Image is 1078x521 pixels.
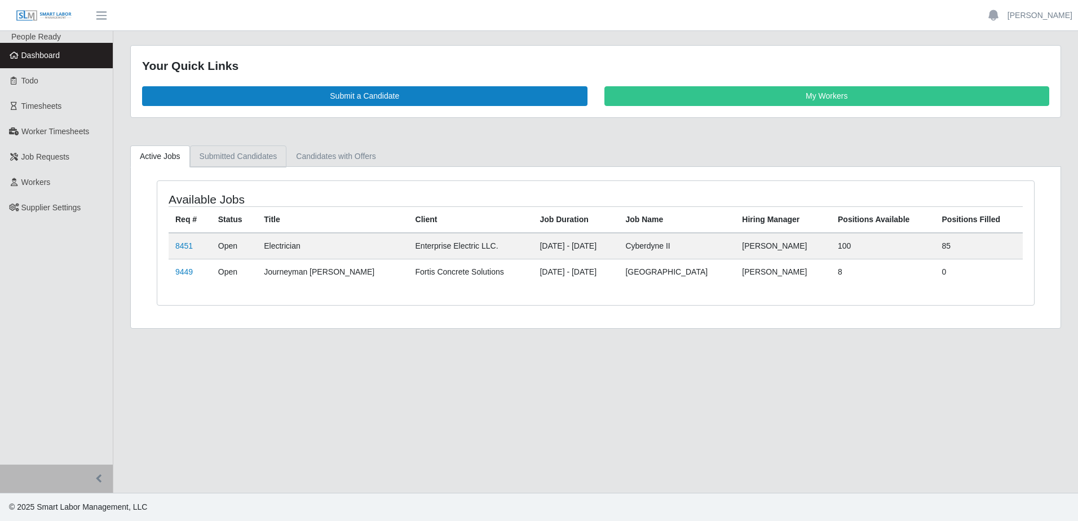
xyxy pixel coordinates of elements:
[142,57,1049,75] div: Your Quick Links
[16,10,72,22] img: SLM Logo
[735,233,831,259] td: [PERSON_NAME]
[21,51,60,60] span: Dashboard
[257,206,408,233] th: Title
[142,86,587,106] a: Submit a Candidate
[831,206,935,233] th: Positions Available
[533,259,618,285] td: [DATE] - [DATE]
[21,152,70,161] span: Job Requests
[831,233,935,259] td: 100
[169,192,515,206] h4: Available Jobs
[257,259,408,285] td: Journeyman [PERSON_NAME]
[618,259,735,285] td: [GEOGRAPHIC_DATA]
[21,203,81,212] span: Supplier Settings
[604,86,1050,106] a: My Workers
[130,145,190,167] a: Active Jobs
[211,206,257,233] th: Status
[286,145,385,167] a: Candidates with Offers
[21,76,38,85] span: Todo
[618,233,735,259] td: Cyberdyne II
[409,259,533,285] td: Fortis Concrete Solutions
[175,267,193,276] a: 9449
[935,206,1023,233] th: Positions Filled
[190,145,287,167] a: Submitted Candidates
[831,259,935,285] td: 8
[9,502,147,511] span: © 2025 Smart Labor Management, LLC
[21,178,51,187] span: Workers
[175,241,193,250] a: 8451
[735,206,831,233] th: Hiring Manager
[211,259,257,285] td: Open
[735,259,831,285] td: [PERSON_NAME]
[1008,10,1072,21] a: [PERSON_NAME]
[409,233,533,259] td: Enterprise Electric LLC.
[21,101,62,111] span: Timesheets
[211,233,257,259] td: Open
[618,206,735,233] th: Job Name
[169,206,211,233] th: Req #
[533,206,618,233] th: Job Duration
[409,206,533,233] th: Client
[257,233,408,259] td: Electrician
[21,127,89,136] span: Worker Timesheets
[11,32,61,41] span: People Ready
[533,233,618,259] td: [DATE] - [DATE]
[935,259,1023,285] td: 0
[935,233,1023,259] td: 85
